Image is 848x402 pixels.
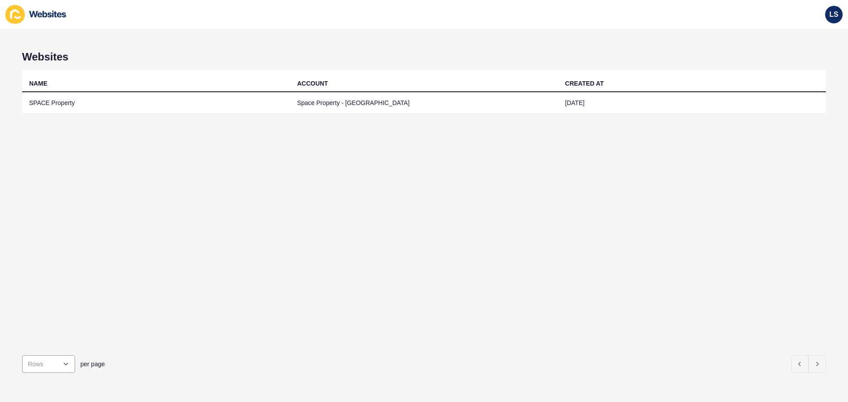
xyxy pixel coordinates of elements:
[290,92,558,114] td: Space Property - [GEOGRAPHIC_DATA]
[29,79,47,88] div: NAME
[22,355,75,373] div: open menu
[558,92,826,114] td: [DATE]
[829,10,838,19] span: LS
[22,51,826,63] h1: Websites
[297,79,328,88] div: ACCOUNT
[22,92,290,114] td: SPACE Property
[80,360,105,368] span: per page
[565,79,604,88] div: CREATED AT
